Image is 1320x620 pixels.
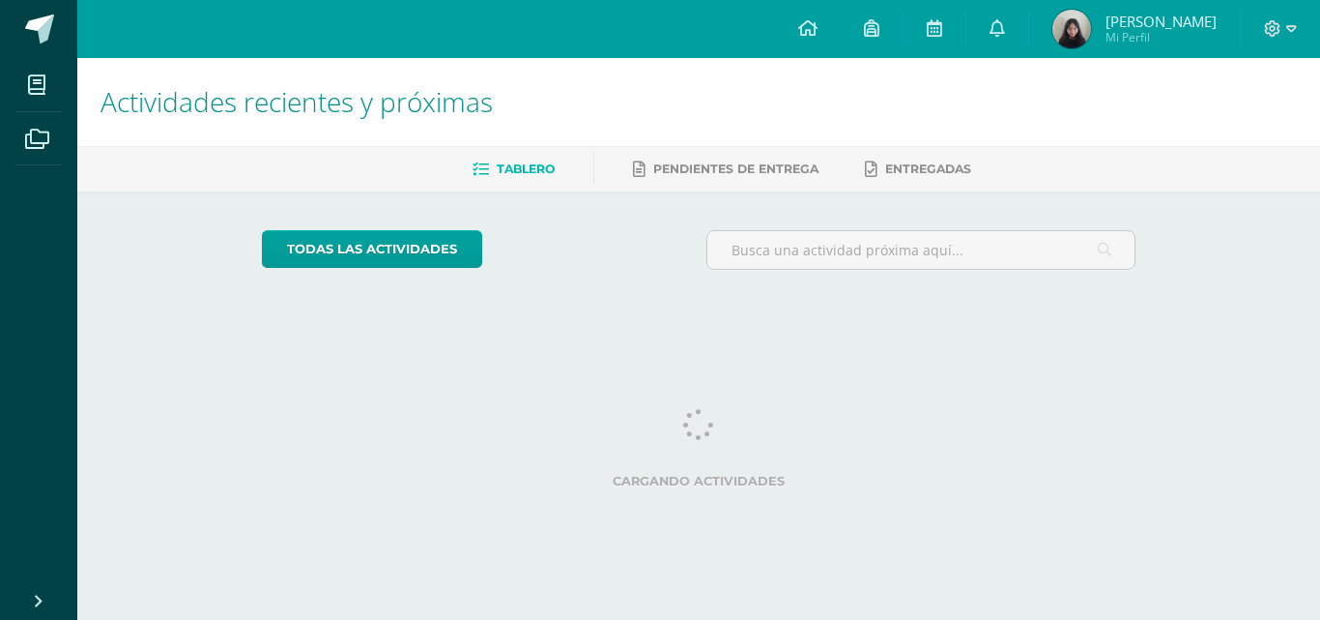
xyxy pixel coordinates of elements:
[885,162,971,176] span: Entregadas
[473,154,555,185] a: Tablero
[1105,29,1217,45] span: Mi Perfil
[497,162,555,176] span: Tablero
[653,162,818,176] span: Pendientes de entrega
[1105,12,1217,31] span: [PERSON_NAME]
[1052,10,1091,48] img: b98dcfdf1e9a445b6df2d552ad5736ea.png
[262,230,482,268] a: todas las Actividades
[262,474,1136,488] label: Cargando actividades
[633,154,818,185] a: Pendientes de entrega
[100,83,493,120] span: Actividades recientes y próximas
[707,231,1135,269] input: Busca una actividad próxima aquí...
[865,154,971,185] a: Entregadas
